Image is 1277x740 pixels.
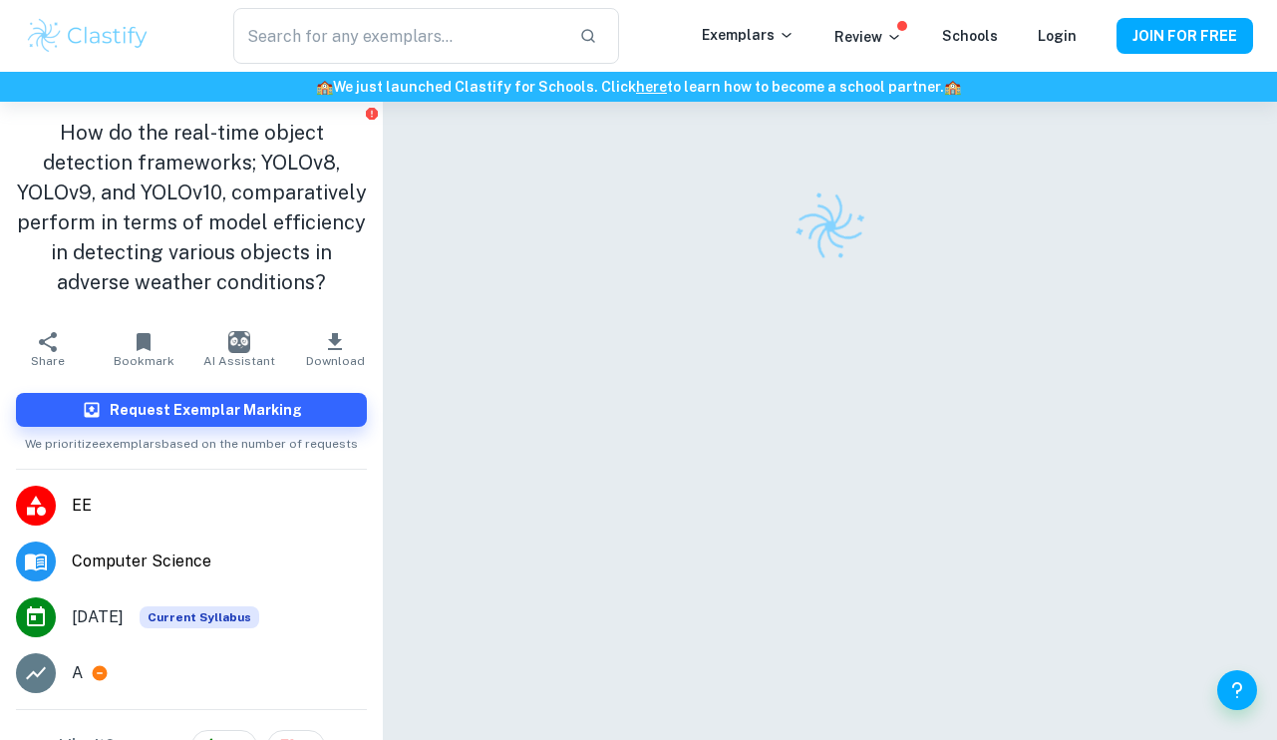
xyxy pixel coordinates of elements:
[72,494,367,518] span: EE
[287,321,383,377] button: Download
[4,76,1273,98] h6: We just launched Clastify for Schools. Click to learn how to become a school partner.
[783,180,877,274] img: Clastify logo
[316,79,333,95] span: 🏫
[31,354,65,368] span: Share
[140,606,259,628] span: Current Syllabus
[228,331,250,353] img: AI Assistant
[233,8,562,64] input: Search for any exemplars...
[942,28,998,44] a: Schools
[16,393,367,427] button: Request Exemplar Marking
[203,354,275,368] span: AI Assistant
[72,550,367,573] span: Computer Science
[140,606,259,628] div: This exemplar is based on the current syllabus. Feel free to refer to it for inspiration/ideas wh...
[72,605,124,629] span: [DATE]
[1038,28,1077,44] a: Login
[702,24,795,46] p: Exemplars
[114,354,174,368] span: Bookmark
[944,79,961,95] span: 🏫
[25,16,152,56] img: Clastify logo
[834,26,902,48] p: Review
[191,321,287,377] button: AI Assistant
[636,79,667,95] a: here
[364,106,379,121] button: Report issue
[16,118,367,297] h1: How do the real-time object detection frameworks; YOLOv8, YOLOv9, and YOLOv10, comparatively perf...
[72,661,83,685] p: A
[96,321,191,377] button: Bookmark
[1117,18,1253,54] button: JOIN FOR FREE
[25,427,358,453] span: We prioritize exemplars based on the number of requests
[110,399,302,421] h6: Request Exemplar Marking
[1217,670,1257,710] button: Help and Feedback
[306,354,365,368] span: Download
